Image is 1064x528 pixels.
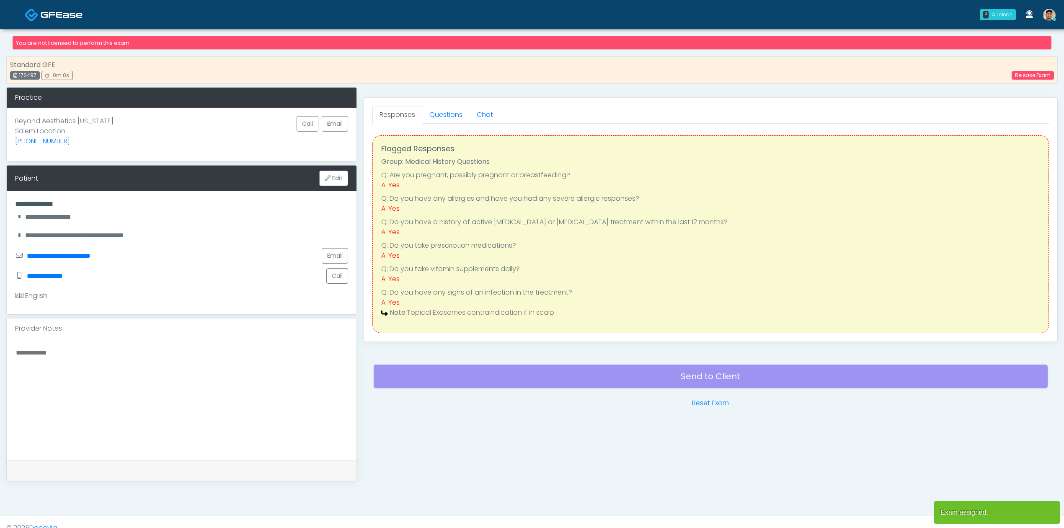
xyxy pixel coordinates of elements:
div: Provider Notes [7,318,356,339]
li: Q: Are you pregnant, possibly pregnant or breastfeeding? [381,170,1040,180]
article: Exam assigned. [934,501,1060,524]
a: Reset Exam [692,398,729,408]
div: 176497 [10,71,40,80]
div: Topical Exosomes contraindication if in scalp [381,308,1040,318]
div: Practice [7,88,356,108]
button: Call [297,116,318,132]
div: All clear! [992,11,1012,18]
div: A: Yes [381,180,1040,190]
div: A: Yes [381,274,1040,284]
a: Responses [372,106,422,124]
img: Docovia [25,8,39,22]
button: Call [326,268,348,284]
li: Q: Do you take prescription medications? [381,241,1040,251]
a: Release Exam [1012,71,1054,80]
li: Q: Do you have any allergies and have you had any severe allergic responses? [381,194,1040,204]
a: Email [322,116,348,132]
img: Docovia [41,10,83,19]
b: Note: [390,308,407,317]
li: Q: Do you have any signs of an infection in the treatment? [381,287,1040,298]
strong: Standard GFE [10,60,55,70]
div: A: Yes [381,251,1040,261]
h4: Flagged Responses [381,144,1040,153]
button: Edit [319,171,348,186]
a: Email [322,248,348,264]
li: Q: Do you take vitamin supplements daily? [381,264,1040,274]
a: [PHONE_NUMBER] [15,136,70,146]
a: Chat [470,106,500,124]
div: English [15,291,47,301]
div: 0 [983,11,989,18]
strong: Group: Medical History Questions [381,157,490,166]
a: Questions [422,106,470,124]
span: 0m 0s [53,72,69,79]
a: Docovia [25,1,83,28]
div: A: Yes [381,298,1040,308]
img: Kenner Medina [1043,9,1056,21]
a: 0 All clear! [975,6,1021,23]
p: Beyond Aesthetics [US_STATE] Salem Location [15,116,114,146]
li: Q: Do you have a history of active [MEDICAL_DATA] or [MEDICAL_DATA] treatment within the last 12 ... [381,217,1040,227]
div: A: Yes [381,227,1040,237]
small: You are not licensed to perform this exam. [16,39,131,47]
div: Patient [15,173,38,184]
div: A: Yes [381,204,1040,214]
